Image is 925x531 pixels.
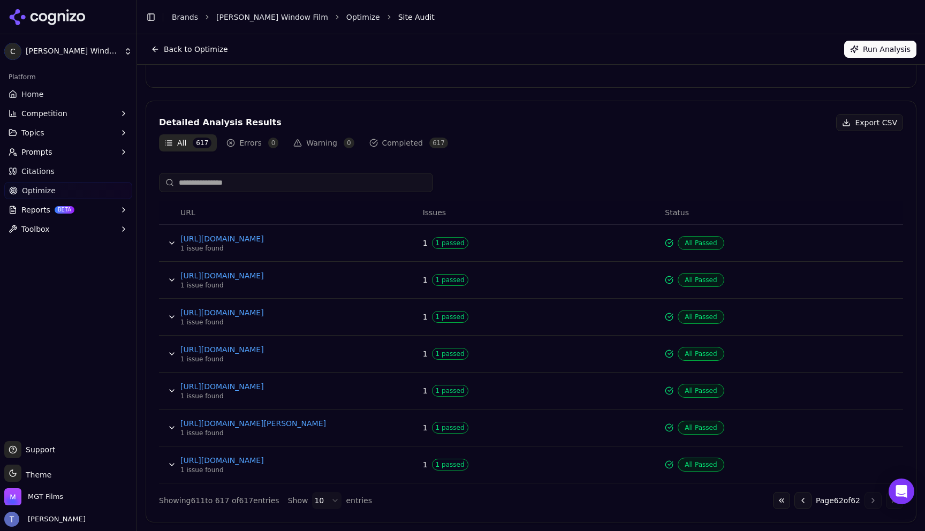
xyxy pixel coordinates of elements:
[419,201,661,225] th: Issues
[4,69,132,86] div: Platform
[678,384,724,398] span: All Passed
[836,114,903,131] button: Export CSV
[21,147,52,157] span: Prompts
[4,221,132,238] button: Toolbox
[180,355,341,363] div: 1 issue found
[423,459,428,470] span: 1
[4,124,132,141] button: Topics
[55,206,74,214] span: BETA
[816,495,860,506] span: Page 62 of 62
[180,270,341,281] a: [URL][DOMAIN_NAME]
[889,479,914,504] div: Open Intercom Messenger
[432,459,468,471] span: 1 passed
[4,143,132,161] button: Prompts
[24,514,86,524] span: [PERSON_NAME]
[432,348,468,360] span: 1 passed
[176,201,419,225] th: URL
[364,134,453,151] button: Completed617
[344,138,354,148] span: 0
[423,312,428,322] span: 1
[4,182,132,199] a: Optimize
[429,138,448,148] span: 617
[346,495,372,506] span: entries
[21,444,55,455] span: Support
[21,127,44,138] span: Topics
[678,236,724,250] span: All Passed
[423,207,446,218] span: Issues
[678,347,724,361] span: All Passed
[22,185,56,196] span: Optimize
[398,12,435,22] span: Site Audit
[432,422,468,434] span: 1 passed
[180,392,341,400] div: 1 issue found
[4,488,63,505] button: Open organization switcher
[193,138,211,148] span: 617
[180,429,341,437] div: 1 issue found
[665,207,689,218] span: Status
[180,244,341,253] div: 1 issue found
[678,458,724,472] span: All Passed
[21,89,43,100] span: Home
[21,204,50,215] span: Reports
[268,138,279,148] span: 0
[288,495,308,506] span: Show
[288,134,359,151] button: Warning0
[172,12,895,22] nav: breadcrumb
[180,344,341,355] a: [URL][DOMAIN_NAME]
[180,466,341,474] div: 1 issue found
[159,118,282,127] div: Detailed Analysis Results
[423,238,428,248] span: 1
[159,134,217,151] button: All617
[432,311,468,323] span: 1 passed
[432,385,468,397] span: 1 passed
[432,237,468,249] span: 1 passed
[678,310,724,324] span: All Passed
[4,163,132,180] a: Citations
[159,495,279,506] div: Showing 611 to 617 of 617 entries
[4,43,21,60] span: C
[4,488,21,505] img: MGT Films
[180,207,195,218] span: URL
[172,13,198,21] a: Brands
[661,201,903,225] th: Status
[180,318,341,327] div: 1 issue found
[423,275,428,285] span: 1
[4,201,132,218] button: ReportsBETA
[432,274,468,286] span: 1 passed
[423,348,428,359] span: 1
[678,421,724,435] span: All Passed
[180,381,341,392] a: [URL][DOMAIN_NAME]
[4,512,86,527] button: Open user button
[4,105,132,122] button: Competition
[216,12,328,22] a: [PERSON_NAME] Window Film
[180,455,341,466] a: [URL][DOMAIN_NAME]
[180,307,341,318] a: [URL][DOMAIN_NAME]
[678,273,724,287] span: All Passed
[180,281,341,290] div: 1 issue found
[423,385,428,396] span: 1
[180,418,341,429] a: [URL][DOMAIN_NAME][PERSON_NAME]
[21,166,55,177] span: Citations
[221,134,284,151] button: Errors0
[21,471,51,479] span: Theme
[844,41,916,58] button: Run Analysis
[346,12,380,22] a: Optimize
[21,108,67,119] span: Competition
[4,86,132,103] a: Home
[159,201,903,483] div: Data table
[21,224,50,234] span: Toolbox
[26,47,119,56] span: [PERSON_NAME] Window Film
[146,41,233,58] button: Back to Optimize
[180,233,341,244] a: [URL][DOMAIN_NAME]
[423,422,428,433] span: 1
[4,512,19,527] img: Tyler Newman
[28,492,63,502] span: MGT Films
